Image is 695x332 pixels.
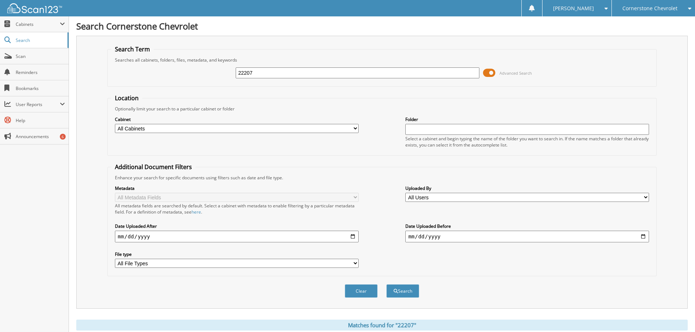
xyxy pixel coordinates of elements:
[76,320,688,331] div: Matches found for "22207"
[386,284,419,298] button: Search
[345,284,378,298] button: Clear
[111,94,142,102] legend: Location
[16,101,60,108] span: User Reports
[16,53,65,59] span: Scan
[76,20,688,32] h1: Search Cornerstone Chevrolet
[16,69,65,75] span: Reminders
[553,6,594,11] span: [PERSON_NAME]
[115,185,359,191] label: Metadata
[115,223,359,229] label: Date Uploaded After
[16,117,65,124] span: Help
[111,106,653,112] div: Optionally limit your search to a particular cabinet or folder
[111,57,653,63] div: Searches all cabinets, folders, files, metadata, and keywords
[192,209,201,215] a: here
[111,163,196,171] legend: Additional Document Filters
[115,203,359,215] div: All metadata fields are searched by default. Select a cabinet with metadata to enable filtering b...
[16,37,64,43] span: Search
[499,70,532,76] span: Advanced Search
[115,251,359,257] label: File type
[622,6,677,11] span: Cornerstone Chevrolet
[405,136,649,148] div: Select a cabinet and begin typing the name of the folder you want to search in. If the name match...
[405,231,649,242] input: end
[405,185,649,191] label: Uploaded By
[115,231,359,242] input: start
[111,175,653,181] div: Enhance your search for specific documents using filters such as date and file type.
[16,133,65,140] span: Announcements
[405,116,649,122] label: Folder
[405,223,649,229] label: Date Uploaded Before
[16,85,65,91] span: Bookmarks
[111,45,154,53] legend: Search Term
[16,21,60,27] span: Cabinets
[60,134,66,140] div: 6
[7,3,62,13] img: scan123-logo-white.svg
[115,116,359,122] label: Cabinet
